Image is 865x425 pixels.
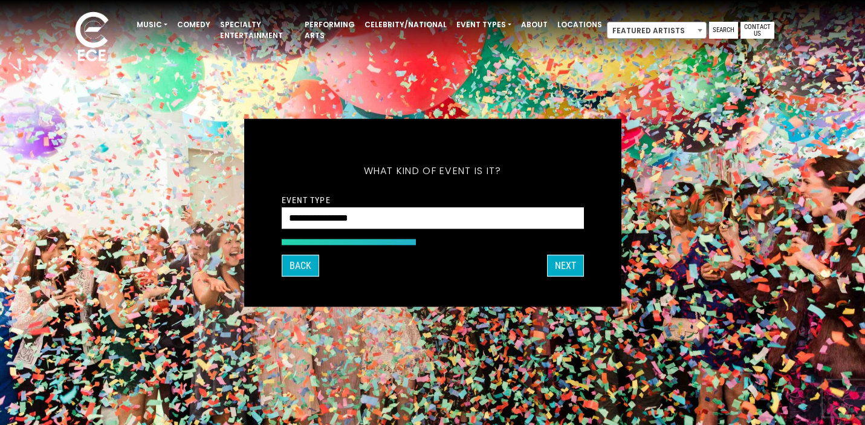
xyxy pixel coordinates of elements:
label: Event Type [282,194,331,205]
a: Locations [552,15,607,35]
button: Next [547,255,584,276]
a: Music [132,15,172,35]
a: Performing Arts [300,15,360,46]
span: Featured Artists [607,22,706,39]
a: Search [709,22,738,39]
img: ece_new_logo_whitev2-1.png [62,8,122,67]
a: Specialty Entertainment [215,15,300,46]
h5: What kind of event is it? [282,149,584,192]
a: Event Types [452,15,516,35]
a: Contact Us [740,22,774,39]
a: Celebrity/National [360,15,452,35]
button: Back [282,255,319,276]
a: Comedy [172,15,215,35]
a: About [516,15,552,35]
